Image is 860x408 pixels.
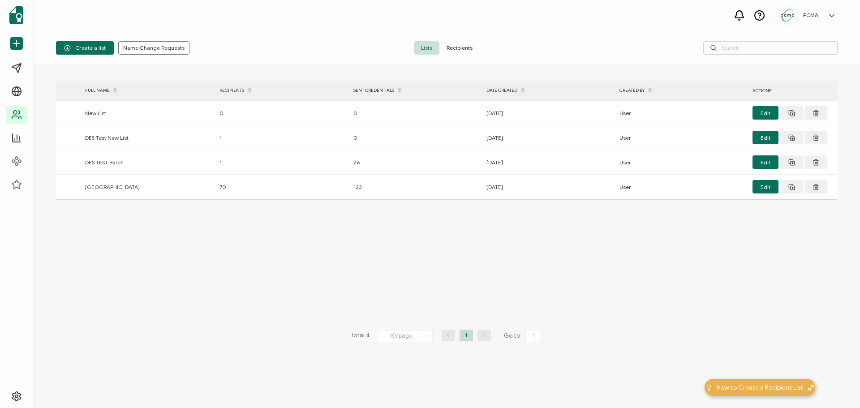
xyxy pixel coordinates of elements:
img: minimize-icon.svg [808,384,814,391]
button: Name Change Requests [118,41,189,55]
div: User [615,108,748,118]
div: RECIPIENTS [215,83,349,98]
span: Lists [414,41,439,55]
img: sertifier-logomark-colored.svg [9,6,23,24]
button: Edit [752,180,778,193]
button: Edit [752,155,778,169]
button: Create a list [56,41,114,55]
div: 0 [215,108,349,118]
div: CREATED BY [615,83,748,98]
div: User [615,157,748,167]
div: DATE CREATED [482,83,615,98]
div: [DATE] [482,157,615,167]
span: Recipients [439,41,480,55]
span: Go to [504,330,543,342]
input: Select [377,330,433,342]
div: 0 [349,133,482,143]
div: 1 [215,133,349,143]
div: DES Test New List [81,133,215,143]
span: Name Change Requests [123,45,185,51]
div: FULL NAME [81,83,215,98]
div: 0 [349,108,482,118]
div: New List [81,108,215,118]
div: SENT CREDENTIALS [349,83,482,98]
span: How to Create a Recipient List [717,383,803,392]
div: [DATE] [482,108,615,118]
div: DES TEST Batch [81,157,215,167]
button: Edit [752,131,778,144]
li: 1 [460,330,473,341]
div: ACTIONS [748,86,838,96]
h5: PCMA [803,12,818,18]
div: 70 [215,182,349,192]
button: Edit [752,106,778,120]
div: 123 [349,182,482,192]
span: Create a list [64,45,106,52]
span: Total 4 [350,330,370,342]
div: [DATE] [482,133,615,143]
div: [DATE] [482,182,615,192]
img: 5c892e8a-a8c9-4ab0-b501-e22bba25706e.jpg [781,9,794,21]
div: 26 [349,157,482,167]
div: 1 [215,157,349,167]
div: User [615,182,748,192]
div: User [615,133,748,143]
input: Search [703,41,838,55]
div: [GEOGRAPHIC_DATA] [81,182,215,192]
